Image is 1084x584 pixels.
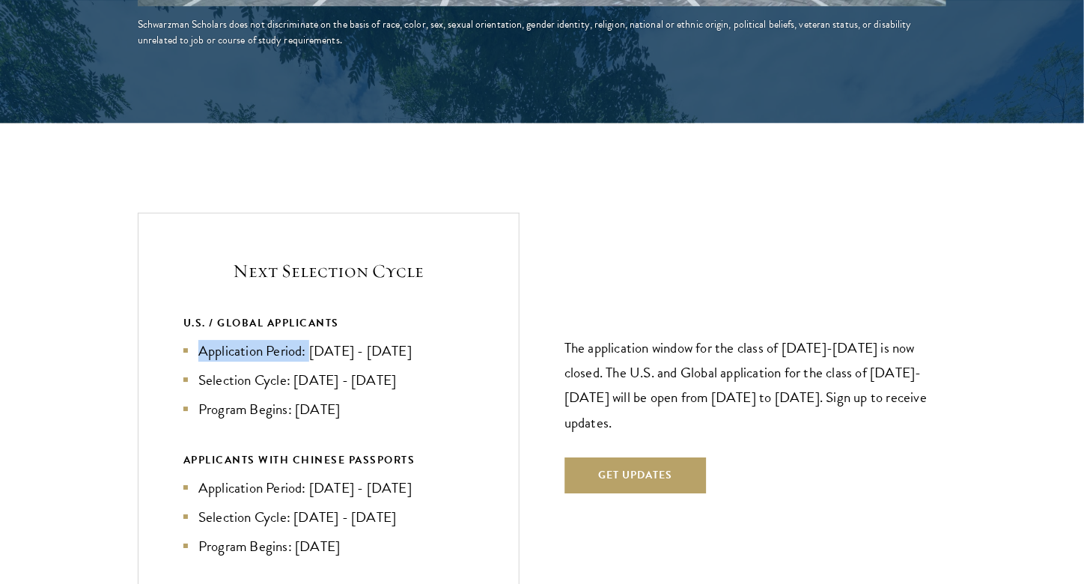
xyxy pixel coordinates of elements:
[183,451,474,469] div: APPLICANTS WITH CHINESE PASSPORTS
[183,340,474,362] li: Application Period: [DATE] - [DATE]
[564,457,706,493] button: Get Updates
[183,258,474,284] h5: Next Selection Cycle
[183,314,474,332] div: U.S. / GLOBAL APPLICANTS
[183,477,474,499] li: Application Period: [DATE] - [DATE]
[183,506,474,528] li: Selection Cycle: [DATE] - [DATE]
[183,398,474,420] li: Program Begins: [DATE]
[183,369,474,391] li: Selection Cycle: [DATE] - [DATE]
[138,16,946,48] div: Schwarzman Scholars does not discriminate on the basis of race, color, sex, sexual orientation, g...
[564,335,946,434] p: The application window for the class of [DATE]-[DATE] is now closed. The U.S. and Global applicat...
[183,535,474,557] li: Program Begins: [DATE]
